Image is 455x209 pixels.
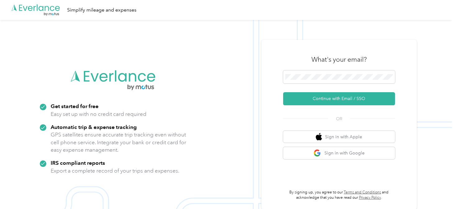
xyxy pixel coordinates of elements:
[51,167,179,175] p: Export a complete record of your trips and expenses.
[328,116,350,122] span: OR
[283,147,395,159] button: google logoSign in with Google
[316,133,322,141] img: apple logo
[359,195,381,200] a: Privacy Policy
[51,131,186,154] p: GPS satellites ensure accurate trip tracking even without cell phone service. Integrate your bank...
[67,6,136,14] div: Simplify mileage and expenses
[51,124,137,130] strong: Automatic trip & expense tracking
[314,149,321,157] img: google logo
[311,55,367,64] h3: What's your email?
[283,131,395,143] button: apple logoSign in with Apple
[283,92,395,105] button: Continue with Email / SSO
[51,110,146,118] p: Easy set up with no credit card required
[344,190,381,195] a: Terms and Conditions
[283,190,395,201] p: By signing up, you agree to our and acknowledge that you have read our .
[51,103,99,109] strong: Get started for free
[51,159,105,166] strong: IRS compliant reports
